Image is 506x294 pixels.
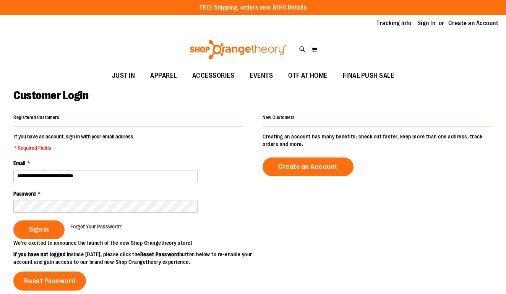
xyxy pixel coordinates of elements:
p: FREE Shipping, orders over $150. [199,3,307,12]
span: APPAREL [150,67,177,84]
a: Reset Password [13,272,86,291]
span: Password [13,191,36,197]
a: Create an Account [263,157,354,176]
span: Customer Login [13,89,88,102]
a: ACCESSORIES [185,67,242,85]
span: JUST IN [112,67,135,84]
span: Email [13,160,25,166]
span: EVENTS [250,67,273,84]
button: Sign In [13,220,65,239]
a: JUST IN [104,67,143,85]
a: FINAL PUSH SALE [335,67,402,85]
strong: New Customers [263,115,295,120]
strong: Registered Customers [13,115,59,120]
p: We’re excited to announce the launch of the new Shop Orangetheory store! [13,239,253,247]
span: Create an Account [278,162,338,171]
legend: If you have an account, sign in with your email address. [13,133,135,152]
span: OTF AT HOME [288,67,328,84]
img: Shop Orangetheory [189,40,288,59]
span: Reset Password [24,277,76,285]
a: APPAREL [143,67,185,85]
strong: If you have not logged in [13,251,71,257]
span: * Required Fields [14,144,135,152]
a: Tracking Info [376,19,412,27]
a: Forgot Your Password? [70,223,122,230]
a: OTF AT HOME [281,67,335,85]
p: Creating an account has many benefits: check out faster, keep more than one address, track orders... [263,133,493,148]
a: Sign In [417,19,436,27]
a: Details [288,4,307,11]
a: EVENTS [242,67,281,85]
span: ACCESSORIES [192,67,235,84]
span: Sign In [29,225,49,234]
span: FINAL PUSH SALE [343,67,394,84]
span: Forgot Your Password? [70,223,122,230]
p: since [DATE], please click the button below to re-enable your account and gain access to our bran... [13,251,253,266]
strong: Reset Password [140,251,179,257]
a: Create an Account [448,19,499,27]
